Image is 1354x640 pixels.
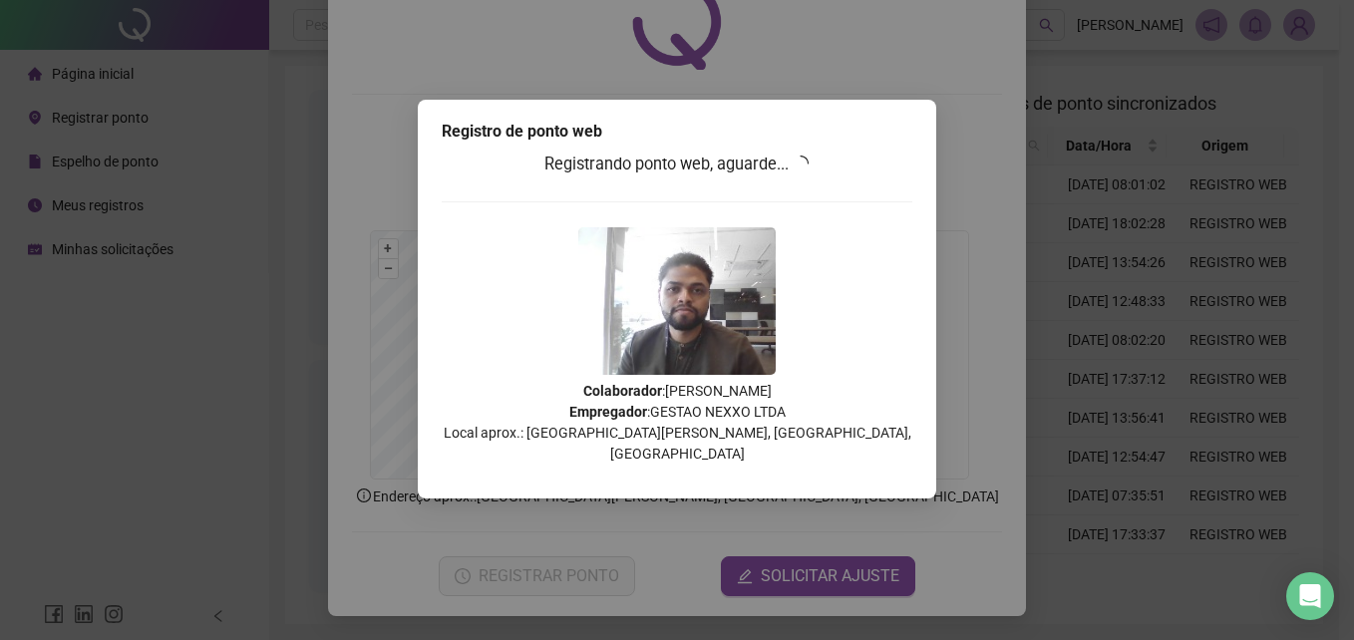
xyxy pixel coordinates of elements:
strong: Empregador [569,404,647,420]
div: Registro de ponto web [442,120,912,144]
img: 9k= [578,227,776,375]
div: Open Intercom Messenger [1286,572,1334,620]
p: : [PERSON_NAME] : GESTAO NEXXO LTDA Local aprox.: [GEOGRAPHIC_DATA][PERSON_NAME], [GEOGRAPHIC_DAT... [442,381,912,465]
span: loading [792,154,811,172]
h3: Registrando ponto web, aguarde... [442,152,912,177]
strong: Colaborador [583,383,662,399]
